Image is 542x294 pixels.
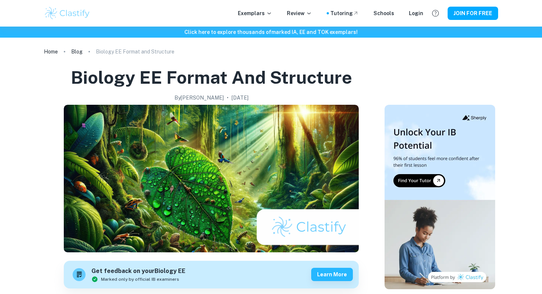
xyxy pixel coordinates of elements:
h2: [DATE] [232,94,249,102]
button: Learn more [311,268,353,281]
p: Review [287,9,312,17]
img: Clastify logo [44,6,91,21]
button: Help and Feedback [429,7,442,20]
a: Schools [374,9,394,17]
p: Biology EE Format and Structure [96,48,174,56]
span: Marked only by official IB examiners [101,276,179,283]
a: Get feedback on yourBiology EEMarked only by official IB examinersLearn more [64,261,359,288]
h6: Get feedback on your Biology EE [91,267,185,276]
p: Exemplars [238,9,272,17]
img: Biology EE Format and Structure cover image [64,105,359,252]
a: Home [44,46,58,57]
a: Tutoring [330,9,359,17]
h2: By [PERSON_NAME] [174,94,224,102]
a: Login [409,9,423,17]
h6: Click here to explore thousands of marked IA, EE and TOK exemplars ! [1,28,541,36]
h1: Biology EE Format and Structure [71,66,352,89]
button: JOIN FOR FREE [448,7,498,20]
p: • [227,94,229,102]
img: Thumbnail [385,105,495,289]
a: Blog [71,46,83,57]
